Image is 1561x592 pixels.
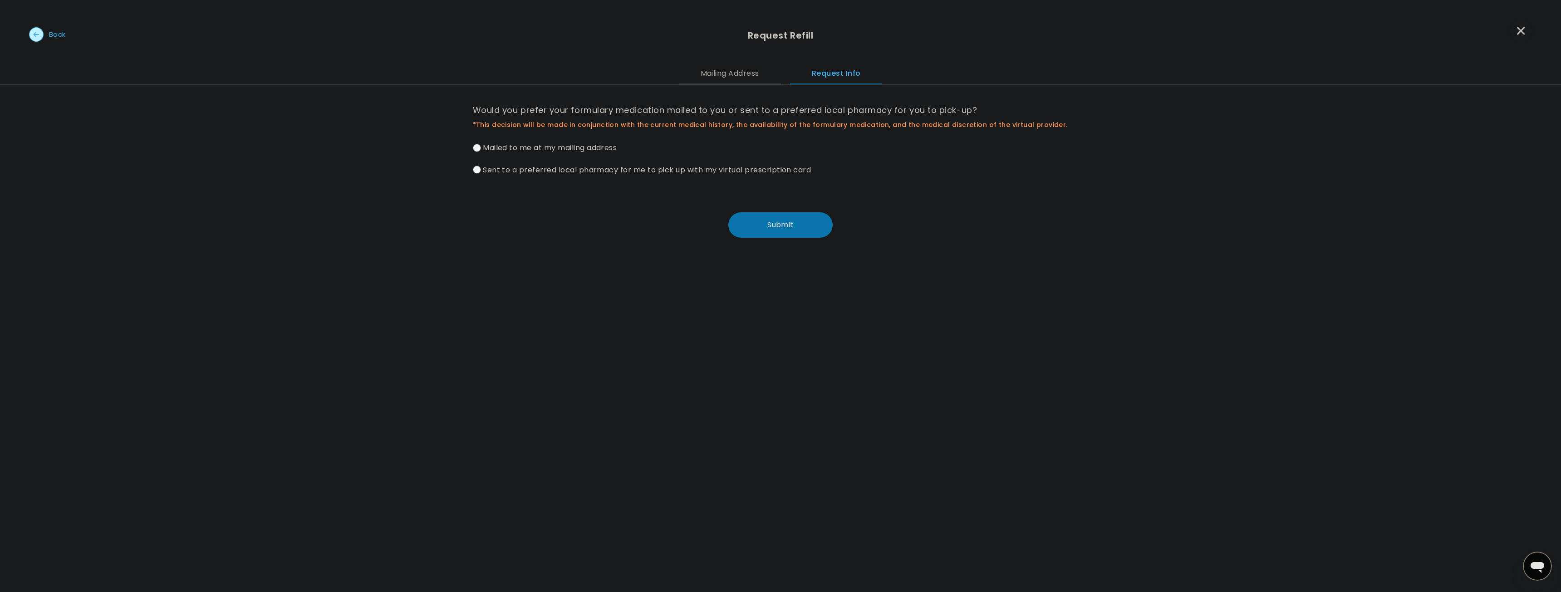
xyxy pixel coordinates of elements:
[748,29,814,42] h3: Request Refill
[483,142,617,153] span: Mailed to me at my mailing address
[29,27,66,42] button: Back
[483,164,811,175] span: Sent to a preferred local pharmacy for me to pick up with my virtual prescription card
[49,28,66,41] span: Back
[473,166,481,174] input: Sent to a preferred local pharmacy for me to pick up with my virtual prescription card
[1523,552,1552,581] iframe: Button to launch messaging window
[790,60,883,84] button: Request Info
[473,119,1089,130] span: *This decision will be made in conjunction with the current medical history, the availability of ...
[679,60,781,84] button: Mailing Address
[473,103,1089,117] label: Would you prefer your formulary medication mailed to you or sent to a preferred local pharmacy fo...
[473,144,481,152] input: Mailed to me at my mailing address
[728,212,833,238] button: Submit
